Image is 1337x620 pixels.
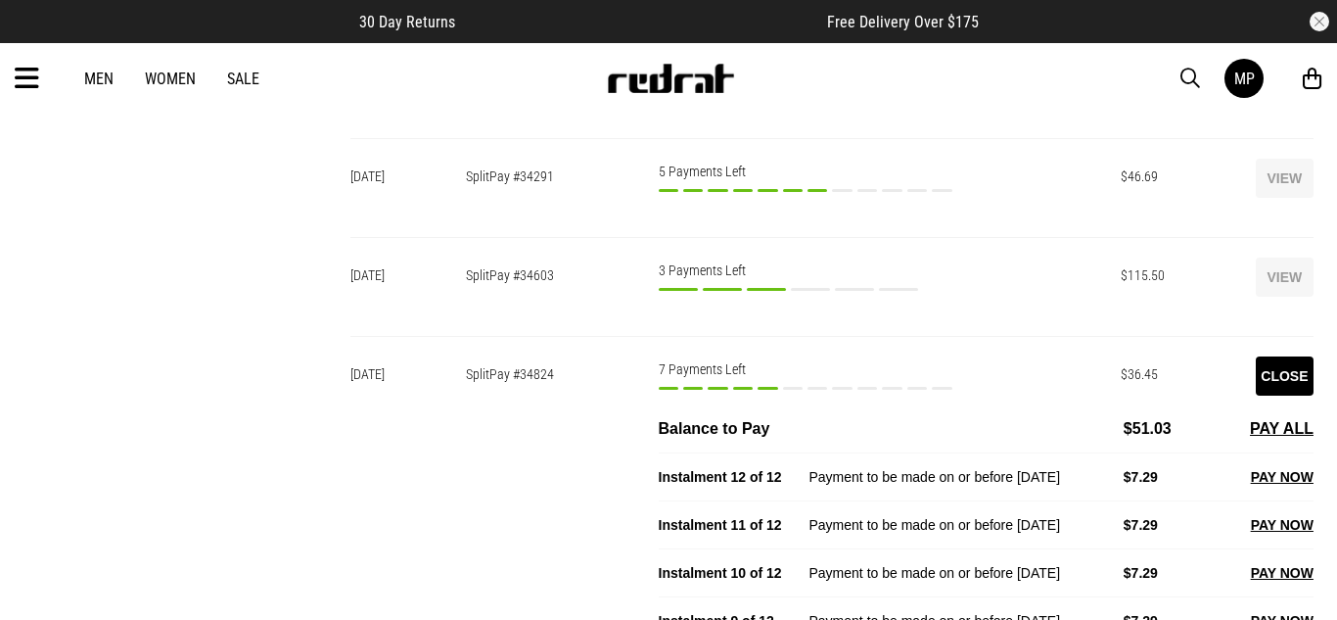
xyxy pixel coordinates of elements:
div: [DATE] [350,168,466,208]
button: PAY NOW [1251,513,1314,537]
span: 30 Day Returns [359,13,455,31]
div: SplitPay #34603 [466,267,659,307]
div: MP [1234,70,1255,88]
div: Payment to be made on or before [DATE] [809,513,1124,537]
div: $7.29 [1124,513,1235,537]
button: View [1256,258,1314,297]
div: Instalment 10 of 12 [659,561,809,585]
button: View [1256,159,1314,198]
div: Instalment 11 of 12 [659,513,809,537]
span: 7 Payments Left [659,361,746,377]
div: $115.50 [1121,267,1256,307]
a: Women [145,70,196,88]
div: Balance to Pay [659,417,809,441]
a: Sale [227,70,259,88]
img: Redrat logo [606,64,735,93]
div: [DATE] [350,366,466,405]
div: $36.45 [1121,366,1256,405]
button: PAY NOW [1251,465,1314,489]
div: $51.03 [1124,417,1235,441]
button: Open LiveChat chat widget [16,8,74,67]
div: Payment to be made on or before [DATE] [809,561,1124,585]
button: Close [1256,357,1314,396]
span: 5 Payments Left [659,164,746,179]
div: Instalment 12 of 12 [659,465,809,489]
a: Men [84,70,114,88]
div: SplitPay #34824 [466,366,659,405]
iframe: Customer reviews powered by Trustpilot [494,12,788,31]
button: PAY ALL [1250,417,1314,441]
span: 3 Payments Left [659,262,746,278]
div: SplitPay #34291 [466,168,659,208]
div: Payment to be made on or before [DATE] [809,465,1124,489]
div: $7.29 [1124,561,1235,585]
div: $7.29 [1124,465,1235,489]
span: Free Delivery Over $175 [827,13,979,31]
button: PAY NOW [1251,561,1314,585]
div: [DATE] [350,267,466,307]
div: $46.69 [1121,168,1256,208]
